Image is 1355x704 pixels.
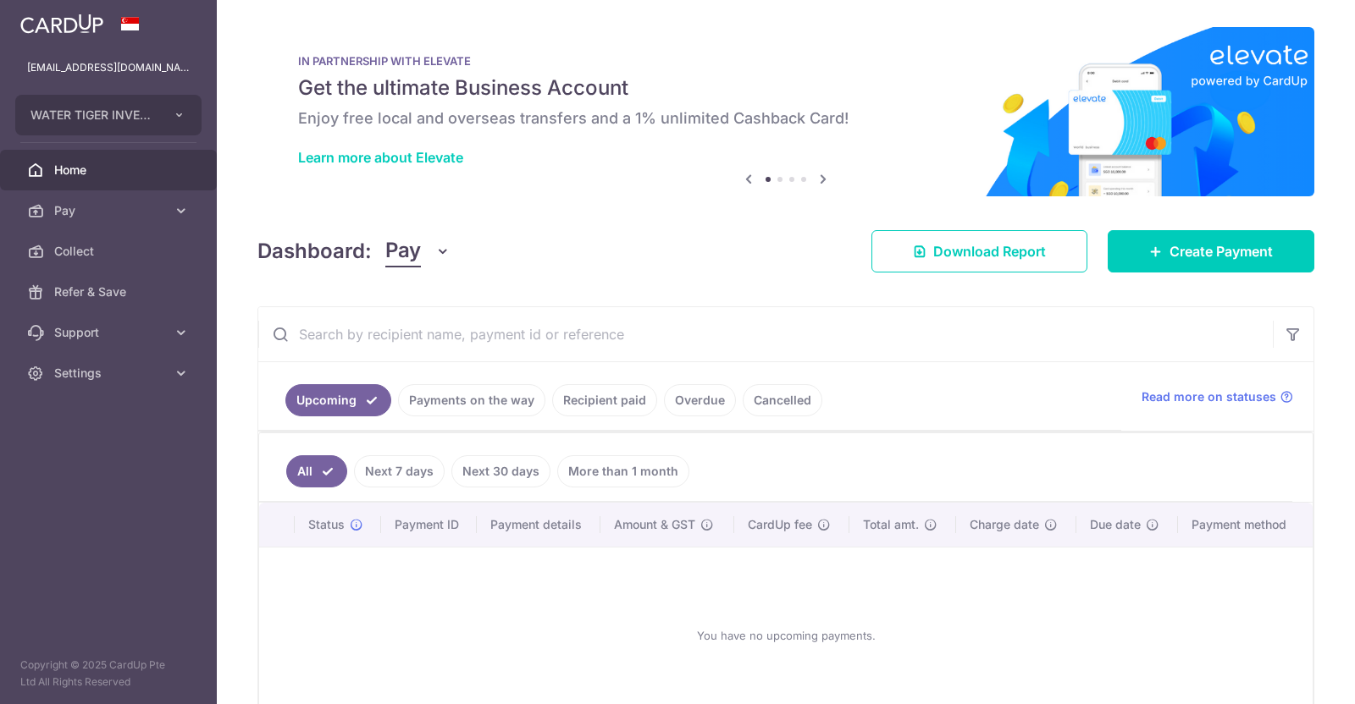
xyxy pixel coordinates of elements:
[614,516,695,533] span: Amount & GST
[552,384,657,416] a: Recipient paid
[54,202,166,219] span: Pay
[1090,516,1141,533] span: Due date
[748,516,812,533] span: CardUp fee
[285,384,391,416] a: Upcoming
[54,243,166,260] span: Collect
[54,365,166,382] span: Settings
[1170,241,1273,261] span: Create Payment
[54,324,166,341] span: Support
[20,14,103,34] img: CardUp
[385,235,451,267] button: Pay
[54,162,166,179] span: Home
[298,74,1274,102] h5: Get the ultimate Business Account
[298,108,1274,129] h6: Enjoy free local and overseas transfers and a 1% unlimited Cashback Card!
[743,384,822,416] a: Cancelled
[863,516,919,533] span: Total amt.
[970,516,1039,533] span: Charge date
[257,27,1314,196] img: Renovation banner
[664,384,736,416] a: Overdue
[258,307,1273,361] input: Search by recipient name, payment id or reference
[1178,503,1313,547] th: Payment method
[1108,230,1314,272] a: Create Payment
[933,241,1046,261] span: Download Report
[477,503,601,547] th: Payment details
[54,283,166,300] span: Refer & Save
[15,95,202,135] button: WATER TIGER INVESTMENTS PTE. LTD.
[557,455,689,487] a: More than 1 month
[871,230,1087,272] a: Download Report
[286,455,347,487] a: All
[1142,388,1293,405] a: Read more on statuses
[381,503,477,547] th: Payment ID
[1142,388,1276,405] span: Read more on statuses
[451,455,550,487] a: Next 30 days
[385,235,421,267] span: Pay
[398,384,545,416] a: Payments on the way
[308,516,345,533] span: Status
[27,59,190,76] p: [EMAIL_ADDRESS][DOMAIN_NAME]
[298,149,463,166] a: Learn more about Elevate
[257,236,372,267] h4: Dashboard:
[354,455,445,487] a: Next 7 days
[30,107,156,124] span: WATER TIGER INVESTMENTS PTE. LTD.
[298,54,1274,68] p: IN PARTNERSHIP WITH ELEVATE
